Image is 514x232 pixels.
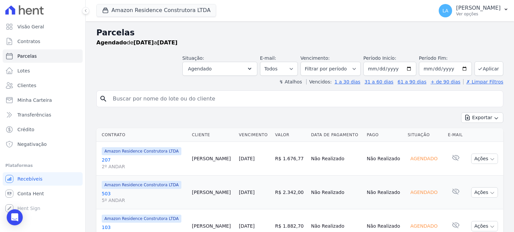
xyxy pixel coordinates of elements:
td: R$ 2.342,00 [272,176,308,209]
td: Não Realizado [364,176,405,209]
input: Buscar por nome do lote ou do cliente [109,92,500,105]
p: [PERSON_NAME] [456,5,501,11]
div: Open Intercom Messenger [7,209,23,225]
strong: [DATE] [157,39,177,46]
a: Recebíveis [3,172,83,186]
div: Agendado [408,154,440,163]
a: Crédito [3,123,83,136]
label: E-mail: [260,55,276,61]
p: de a [96,39,177,47]
span: 5º ANDAR [102,197,187,204]
a: Visão Geral [3,20,83,33]
a: [DATE] [239,223,255,229]
a: Parcelas [3,49,83,63]
span: Conta Hent [17,190,44,197]
td: R$ 1.676,77 [272,142,308,176]
label: Período Fim: [419,55,472,62]
a: 2072º ANDAR [102,157,187,170]
a: 5035º ANDAR [102,190,187,204]
button: Amazon Residence Construtora LTDA [96,4,216,17]
td: Não Realizado [308,142,364,176]
a: 1 a 30 dias [335,79,360,84]
td: [PERSON_NAME] [189,176,236,209]
th: Vencimento [236,128,272,142]
span: Recebíveis [17,176,42,182]
a: [DATE] [239,190,255,195]
span: Agendado [188,65,212,73]
th: Cliente [189,128,236,142]
a: 61 a 90 dias [398,79,426,84]
a: [DATE] [239,156,255,161]
span: Amazon Residence Construtora LTDA [102,215,181,223]
label: Vencimento: [301,55,330,61]
span: 2º ANDAR [102,163,187,170]
label: Período Inicío: [363,55,396,61]
span: Visão Geral [17,23,44,30]
a: Conta Hent [3,187,83,200]
button: Exportar [461,112,503,123]
label: Situação: [182,55,204,61]
button: Ações [471,154,498,164]
span: Amazon Residence Construtora LTDA [102,147,181,155]
button: Agendado [182,62,257,76]
a: Minha Carteira [3,93,83,107]
td: [PERSON_NAME] [189,142,236,176]
th: Valor [272,128,308,142]
button: LA [PERSON_NAME] Ver opções [433,1,514,20]
span: Crédito [17,126,34,133]
a: Lotes [3,64,83,77]
div: Plataformas [5,162,80,170]
strong: [DATE] [134,39,154,46]
button: Ações [471,221,498,231]
h2: Parcelas [96,27,503,39]
i: search [99,95,107,103]
label: Vencidos: [306,79,332,84]
th: Situação [405,128,445,142]
span: Amazon Residence Construtora LTDA [102,181,181,189]
td: Não Realizado [364,142,405,176]
div: Agendado [408,221,440,231]
th: Data de Pagamento [308,128,364,142]
a: ✗ Limpar Filtros [463,79,503,84]
td: Não Realizado [308,176,364,209]
a: Negativação [3,138,83,151]
span: LA [442,8,448,13]
th: Contrato [96,128,189,142]
span: Contratos [17,38,40,45]
span: Minha Carteira [17,97,52,103]
a: + de 90 dias [431,79,460,84]
span: Transferências [17,111,51,118]
th: E-mail [445,128,466,142]
a: Clientes [3,79,83,92]
strong: Agendado [96,39,127,46]
p: Ver opções [456,11,501,17]
button: Ações [471,187,498,198]
button: Aplicar [475,61,503,76]
span: Negativação [17,141,47,148]
span: Clientes [17,82,36,89]
span: Lotes [17,67,30,74]
a: 31 a 60 dias [364,79,393,84]
a: Transferências [3,108,83,122]
a: Contratos [3,35,83,48]
span: Parcelas [17,53,37,59]
label: ↯ Atalhos [279,79,302,84]
div: Agendado [408,188,440,197]
th: Pago [364,128,405,142]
